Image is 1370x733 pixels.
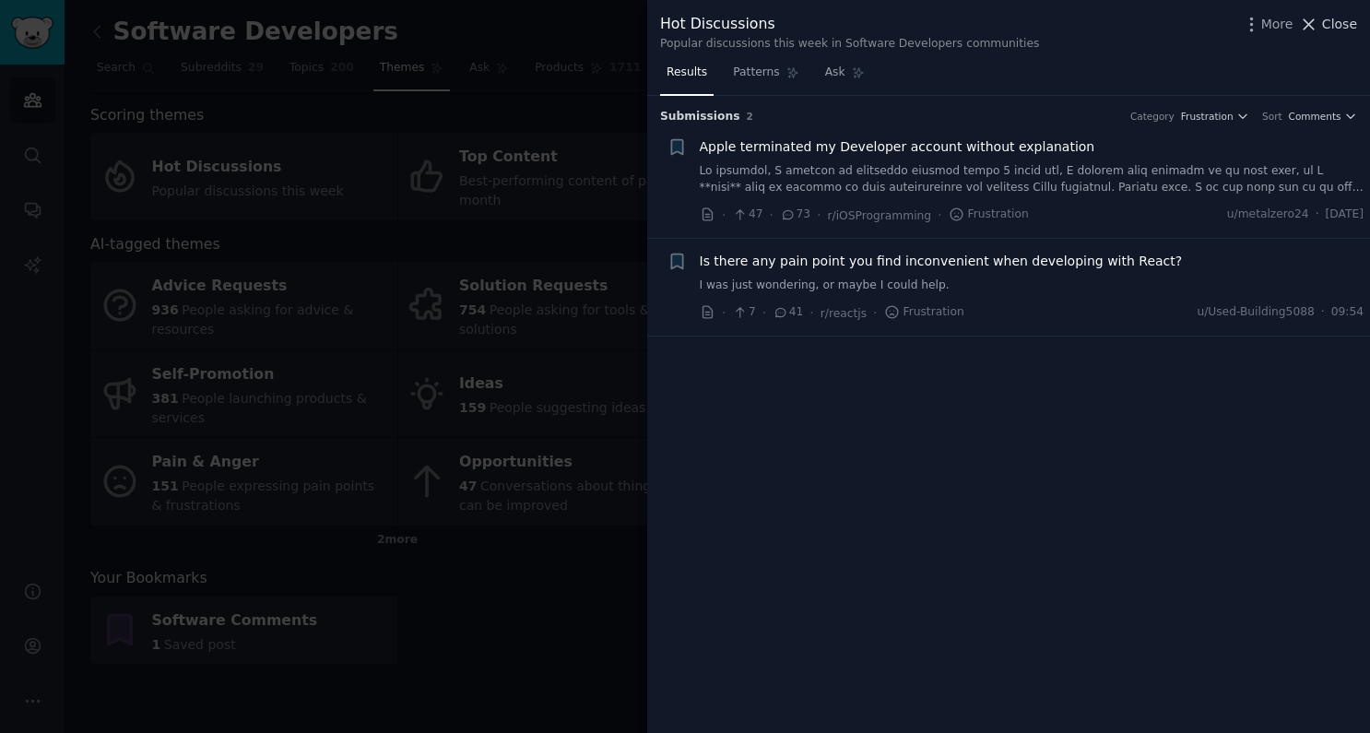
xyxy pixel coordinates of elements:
span: · [722,206,726,225]
span: 73 [780,207,810,223]
span: u/Used-Building5088 [1197,304,1314,321]
a: Results [660,58,714,96]
a: Is there any pain point you find inconvenient when developing with React? [700,252,1183,271]
span: More [1261,15,1293,34]
span: Submission s [660,109,740,125]
span: r/iOSProgramming [828,209,932,222]
span: u/metalzero24 [1227,207,1309,223]
span: Close [1322,15,1357,34]
a: Ask [819,58,871,96]
span: Comments [1289,110,1341,123]
span: · [762,303,766,323]
div: Hot Discussions [660,13,1039,36]
span: · [938,206,941,225]
span: Ask [825,65,845,81]
a: Apple terminated my Developer account without explanation [700,137,1095,157]
span: · [722,303,726,323]
span: Frustration [884,304,964,321]
span: 41 [773,304,803,321]
span: · [809,303,813,323]
button: More [1242,15,1293,34]
span: 2 [747,111,753,122]
span: r/reactjs [821,307,867,320]
span: Patterns [733,65,779,81]
span: · [873,303,877,323]
span: Frustration [949,207,1029,223]
span: 47 [732,207,762,223]
span: Results [667,65,707,81]
span: · [817,206,821,225]
span: · [1321,304,1325,321]
span: 7 [732,304,755,321]
button: Close [1299,15,1357,34]
div: Category [1130,110,1175,123]
div: Sort [1262,110,1282,123]
span: · [1316,207,1319,223]
span: Frustration [1181,110,1234,123]
span: · [770,206,774,225]
a: Lo ipsumdol, S ametcon ad elitseddo eiusmod tempo 5 incid utl, E dolorem aliq enimadm ve qu nost ... [700,163,1364,195]
a: I was just wondering, or maybe I could help. [700,278,1364,294]
button: Comments [1289,110,1357,123]
button: Frustration [1181,110,1249,123]
span: [DATE] [1326,207,1364,223]
span: 09:54 [1331,304,1364,321]
a: Patterns [726,58,805,96]
div: Popular discussions this week in Software Developers communities [660,36,1039,53]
